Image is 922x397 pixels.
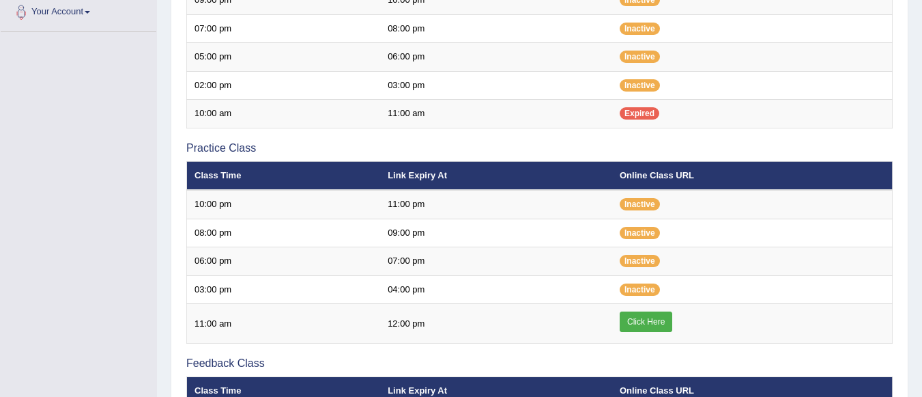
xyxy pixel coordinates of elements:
td: 11:00 pm [380,190,612,219]
td: 10:00 am [187,100,381,128]
td: 06:00 pm [380,43,612,72]
a: Click Here [620,312,672,332]
td: 04:00 pm [380,275,612,304]
span: Inactive [620,227,660,239]
span: Inactive [620,198,660,210]
span: Inactive [620,255,660,267]
td: 11:00 am [187,304,381,344]
td: 03:00 pm [380,71,612,100]
td: 07:00 pm [380,247,612,276]
h3: Feedback Class [186,357,893,370]
span: Inactive [620,284,660,296]
td: 03:00 pm [187,275,381,304]
td: 06:00 pm [187,247,381,276]
span: Expired [620,107,659,120]
td: 12:00 pm [380,304,612,344]
td: 09:00 pm [380,219,612,247]
th: Online Class URL [612,161,893,190]
td: 08:00 pm [187,219,381,247]
th: Link Expiry At [380,161,612,190]
h3: Practice Class [186,142,893,154]
th: Class Time [187,161,381,190]
td: 02:00 pm [187,71,381,100]
td: 11:00 am [380,100,612,128]
span: Inactive [620,23,660,35]
td: 10:00 pm [187,190,381,219]
td: 07:00 pm [187,14,381,43]
td: 05:00 pm [187,43,381,72]
span: Inactive [620,51,660,63]
td: 08:00 pm [380,14,612,43]
span: Inactive [620,79,660,92]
